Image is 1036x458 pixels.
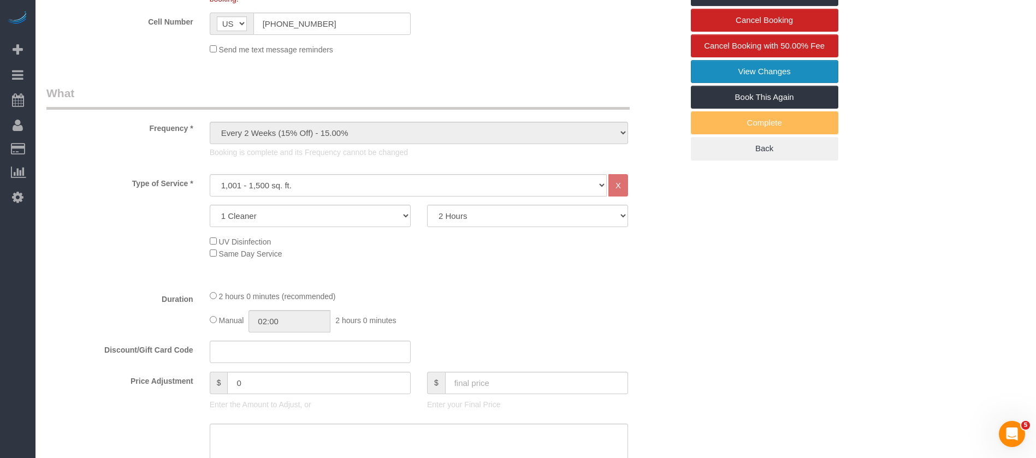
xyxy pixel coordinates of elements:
[38,174,202,189] label: Type of Service *
[210,399,411,410] p: Enter the Amount to Adjust, or
[335,316,396,325] span: 2 hours 0 minutes
[219,45,333,54] span: Send me text message reminders
[691,60,838,83] a: View Changes
[219,292,336,301] span: 2 hours 0 minutes (recommended)
[253,13,411,35] input: Cell Number
[38,13,202,27] label: Cell Number
[691,9,838,32] a: Cancel Booking
[427,372,445,394] span: $
[1021,421,1030,430] span: 5
[219,316,244,325] span: Manual
[210,372,228,394] span: $
[427,399,628,410] p: Enter your Final Price
[445,372,628,394] input: final price
[219,249,282,258] span: Same Day Service
[210,147,628,158] p: Booking is complete and its Frequency cannot be changed
[46,85,630,110] legend: What
[999,421,1025,447] iframe: Intercom live chat
[38,290,202,305] label: Duration
[38,372,202,386] label: Price Adjustment
[691,86,838,109] a: Book This Again
[38,341,202,355] label: Discount/Gift Card Code
[691,34,838,57] a: Cancel Booking with 50.00% Fee
[219,237,271,246] span: UV Disinfection
[38,119,202,134] label: Frequency *
[7,11,28,26] img: Automaid Logo
[691,137,838,160] a: Back
[704,41,825,50] span: Cancel Booking with 50.00% Fee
